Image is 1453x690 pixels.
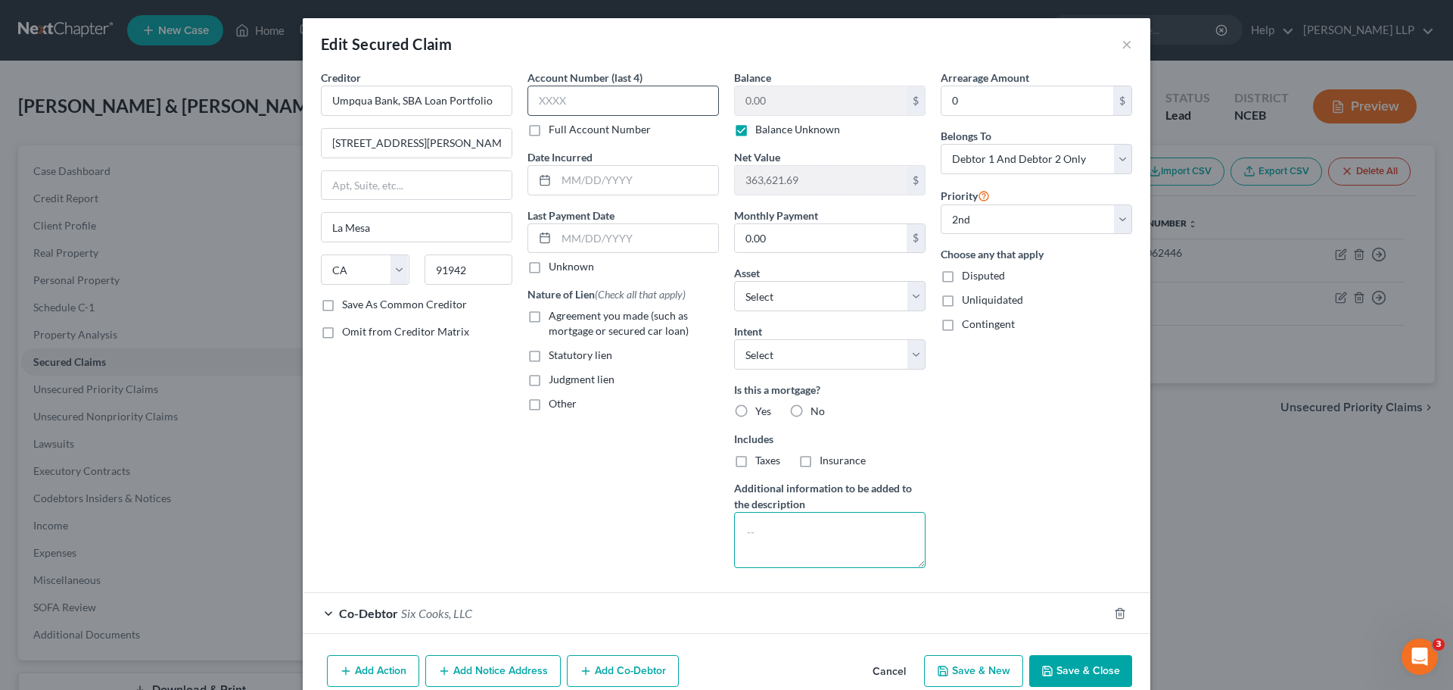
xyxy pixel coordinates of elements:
label: Full Account Number [549,122,651,137]
label: Balance [734,70,771,86]
span: Co-Debtor [339,606,398,620]
span: No [811,404,825,417]
input: 0.00 [735,166,907,195]
input: Apt, Suite, etc... [322,171,512,200]
input: Enter address... [322,129,512,158]
span: Contingent [962,317,1015,330]
label: Last Payment Date [527,208,614,223]
span: (Check all that apply) [595,288,686,301]
label: Choose any that apply [941,246,1132,262]
span: Other [549,397,577,410]
span: Judgment lien [549,373,614,386]
input: 0.00 [735,86,907,115]
label: Intent [734,323,762,339]
iframe: Intercom live chat [1402,638,1438,675]
label: Date Incurred [527,149,593,165]
input: Enter zip... [425,254,513,285]
input: Enter city... [322,213,512,242]
span: Insurance [820,454,866,467]
span: Unliquidated [962,293,1023,306]
input: 0.00 [941,86,1113,115]
input: XXXX [527,86,719,116]
label: Monthly Payment [734,208,818,223]
label: Net Value [734,149,780,165]
label: Unknown [549,259,594,274]
button: Add Notice Address [425,655,561,687]
label: Includes [734,431,926,447]
span: Creditor [321,71,361,84]
label: Is this a mortgage? [734,382,926,398]
input: MM/DD/YYYY [556,166,718,195]
div: $ [907,224,925,253]
div: Edit Secured Claim [321,33,452,55]
label: Balance Unknown [755,122,840,137]
span: Omit from Creditor Matrix [342,325,469,338]
span: Belongs To [941,130,991,142]
div: $ [907,86,925,115]
span: Disputed [962,269,1005,282]
div: $ [907,166,925,195]
button: Cancel [860,657,918,687]
button: Add Co-Debtor [567,655,679,687]
label: Arrearage Amount [941,70,1029,86]
span: Agreement you made (such as mortgage or secured car loan) [549,309,689,337]
label: Additional information to be added to the description [734,480,926,512]
span: 3 [1433,638,1445,651]
span: Statutory lien [549,348,612,361]
label: Save As Common Creditor [342,297,467,312]
input: MM/DD/YYYY [556,224,718,253]
button: × [1122,35,1132,53]
input: Search creditor by name... [321,86,512,116]
div: $ [1113,86,1131,115]
input: 0.00 [735,224,907,253]
label: Nature of Lien [527,286,686,302]
button: Add Action [327,655,419,687]
label: Account Number (last 4) [527,70,642,86]
button: Save & New [924,655,1023,687]
label: Priority [941,186,990,205]
span: Yes [755,404,771,417]
button: Save & Close [1029,655,1132,687]
span: Six Cooks, LLC [401,606,472,620]
span: Asset [734,267,760,279]
span: Taxes [755,454,780,467]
